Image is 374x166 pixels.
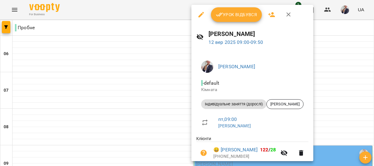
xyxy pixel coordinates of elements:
[201,87,304,93] p: Кімната
[201,80,220,86] span: - default
[196,146,211,160] button: Візит ще не сплачено. Додати оплату?
[208,39,263,45] a: 12 вер 2025 09:00-09:50
[218,116,237,122] a: пт , 09:00
[260,147,268,153] span: 122
[267,101,303,107] span: [PERSON_NAME]
[218,123,251,128] a: [PERSON_NAME]
[208,29,308,39] h6: [PERSON_NAME]
[218,64,255,69] a: [PERSON_NAME]
[213,146,258,154] a: 😀 [PERSON_NAME]
[270,147,276,153] span: 28
[196,136,308,166] ul: Клієнти
[201,61,213,73] img: 0c706f5057204141c24d13b3d2beadb5.jpg
[266,99,304,109] div: [PERSON_NAME]
[211,7,262,22] button: Урок відбувся
[201,101,266,107] span: Індивідуальне заняття (дорослі)
[260,147,276,153] b: /
[216,11,257,18] span: Урок відбувся
[213,154,277,160] p: [PHONE_NUMBER]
